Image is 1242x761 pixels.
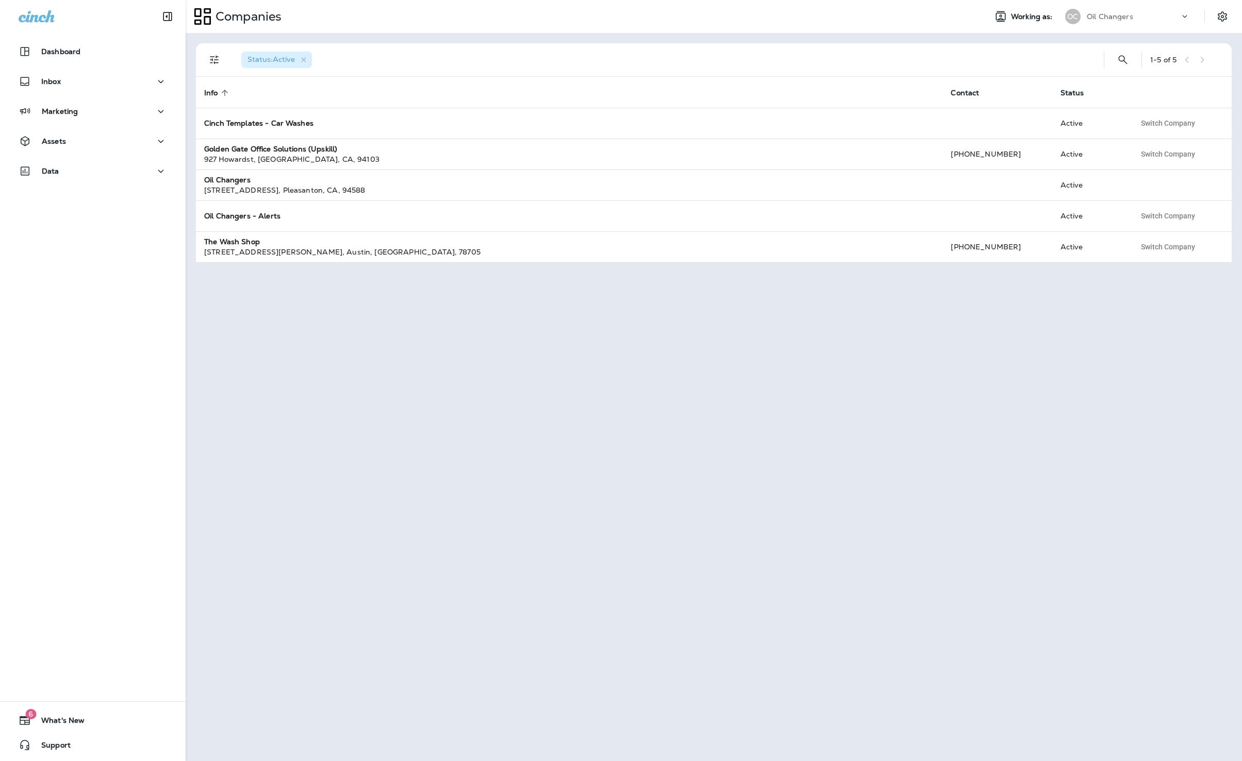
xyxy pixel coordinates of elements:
button: Search Companies [1113,49,1133,70]
p: Companies [211,9,281,24]
span: Status : Active [247,55,295,64]
p: Marketing [42,107,78,115]
div: [STREET_ADDRESS][PERSON_NAME] , Austin , [GEOGRAPHIC_DATA] , 78705 [204,247,934,257]
div: 927 Howardst , [GEOGRAPHIC_DATA] , CA , 94103 [204,154,934,164]
p: Assets [42,137,66,145]
p: Data [42,167,59,175]
strong: Oil Changers [204,175,251,184]
span: Contact [951,89,979,97]
td: [PHONE_NUMBER] [942,231,1052,262]
button: Settings [1213,7,1232,26]
td: Active [1052,200,1127,231]
strong: Oil Changers - Alerts [204,211,280,221]
button: Marketing [10,101,175,122]
div: 1 - 5 of 5 [1150,56,1177,64]
span: Info [204,89,218,97]
button: Switch Company [1135,146,1201,162]
span: Switch Company [1141,120,1195,127]
button: Inbox [10,71,175,92]
p: Oil Changers [1087,12,1133,21]
td: [PHONE_NUMBER] [942,139,1052,170]
button: Dashboard [10,41,175,62]
span: Info [204,88,231,97]
button: Switch Company [1135,239,1201,255]
strong: The Wash Shop [204,237,260,246]
div: [STREET_ADDRESS] , Pleasanton , CA , 94588 [204,185,934,195]
button: Switch Company [1135,115,1201,131]
button: Data [10,161,175,181]
strong: Cinch Templates - Car Washes [204,119,313,128]
td: Active [1052,231,1127,262]
button: Collapse Sidebar [153,6,182,27]
button: Support [10,735,175,755]
span: Status [1061,88,1098,97]
span: Contact [951,88,992,97]
strong: Golden Gate Office Solutions (Upskill) [204,144,337,154]
td: Active [1052,170,1127,200]
span: Switch Company [1141,243,1195,250]
div: OC [1065,9,1081,24]
span: Working as: [1011,12,1055,21]
span: Switch Company [1141,212,1195,219]
td: Active [1052,108,1127,139]
button: Filters [204,49,225,70]
p: Inbox [41,77,61,86]
button: Switch Company [1135,208,1201,224]
div: Status:Active [241,52,312,68]
span: Support [31,741,71,753]
p: Dashboard [41,47,80,56]
span: Switch Company [1141,150,1195,158]
span: 6 [25,709,36,719]
span: Status [1061,89,1084,97]
td: Active [1052,139,1127,170]
button: 6What's New [10,710,175,731]
button: Assets [10,131,175,151]
span: What's New [31,716,85,729]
